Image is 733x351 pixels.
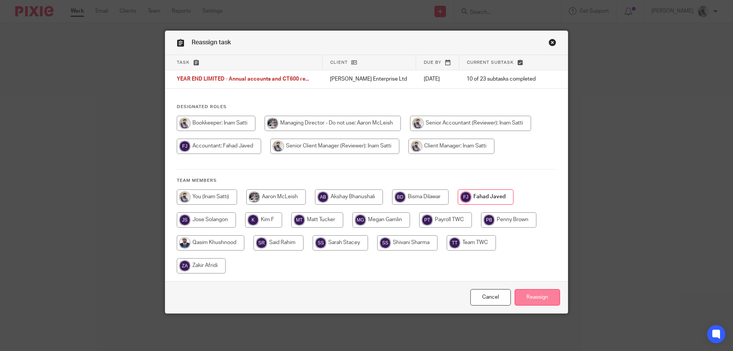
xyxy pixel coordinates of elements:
span: Current subtask [467,60,514,65]
a: Close this dialog window [549,39,556,49]
span: Task [177,60,190,65]
input: Reassign [515,289,560,306]
p: [PERSON_NAME] Enterprise Ltd [330,75,408,83]
span: YEAR END LIMITED - Annual accounts and CT600 re... [177,77,309,82]
span: Due by [424,60,441,65]
h4: Designated Roles [177,104,556,110]
td: 10 of 23 subtasks completed [459,70,544,89]
span: Client [330,60,348,65]
a: Close this dialog window [470,289,511,306]
p: [DATE] [424,75,451,83]
span: Reassign task [192,39,231,45]
h4: Team members [177,178,556,184]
